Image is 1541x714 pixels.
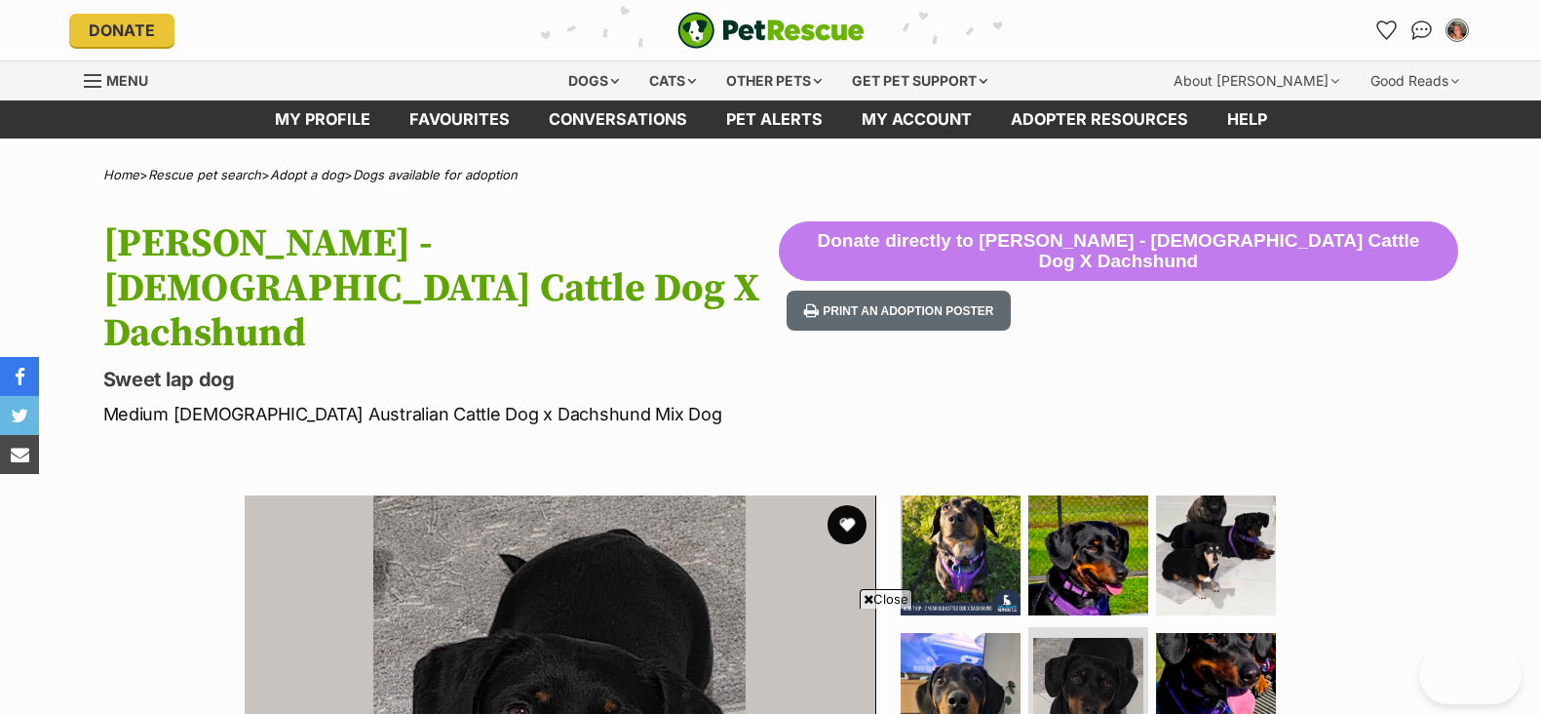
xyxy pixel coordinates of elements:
[1411,20,1432,40] img: chat-41dd97257d64d25036548639549fe6c8038ab92f7586957e7f3b1b290dea8141.svg
[1419,646,1522,704] iframe: Help Scout Beacon - Open
[529,100,707,139] a: conversations
[828,505,867,544] button: favourite
[707,100,842,139] a: Pet alerts
[1371,15,1403,46] a: Favourites
[103,167,139,182] a: Home
[103,366,780,393] p: Sweet lap dog
[106,72,148,89] span: Menu
[842,100,991,139] a: My account
[255,100,390,139] a: My profile
[416,616,1126,704] iframe: Advertisement
[103,401,780,427] p: Medium [DEMOGRAPHIC_DATA] Australian Cattle Dog x Dachshund Mix Dog
[787,291,1011,331] button: Print an adoption poster
[991,100,1208,139] a: Adopter resources
[1406,15,1438,46] a: Conversations
[901,496,1021,615] img: Photo of Kip 2 Year Old Cattle Dog X Dachshund
[779,221,1457,282] button: Donate directly to [PERSON_NAME] - [DEMOGRAPHIC_DATA] Cattle Dog X Dachshund
[353,167,518,182] a: Dogs available for adoption
[103,221,780,356] h1: [PERSON_NAME] - [DEMOGRAPHIC_DATA] Cattle Dog X Dachshund
[713,61,835,100] div: Other pets
[84,61,162,97] a: Menu
[636,61,710,100] div: Cats
[860,589,912,609] span: Close
[1208,100,1287,139] a: Help
[1028,496,1148,615] img: Photo of Kip 2 Year Old Cattle Dog X Dachshund
[1357,61,1473,100] div: Good Reads
[1371,15,1473,46] ul: Account quick links
[677,12,865,49] a: PetRescue
[1156,496,1276,615] img: Photo of Kip 2 Year Old Cattle Dog X Dachshund
[148,167,261,182] a: Rescue pet search
[270,167,344,182] a: Adopt a dog
[677,12,865,49] img: logo-e224e6f780fb5917bec1dbf3a21bbac754714ae5b6737aabdf751b685950b380.svg
[1442,15,1473,46] button: My account
[838,61,1001,100] div: Get pet support
[55,168,1487,182] div: > > >
[555,61,633,100] div: Dogs
[1160,61,1353,100] div: About [PERSON_NAME]
[390,100,529,139] a: Favourites
[1447,20,1467,40] img: Maddie Kilmartin profile pic
[69,14,174,47] a: Donate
